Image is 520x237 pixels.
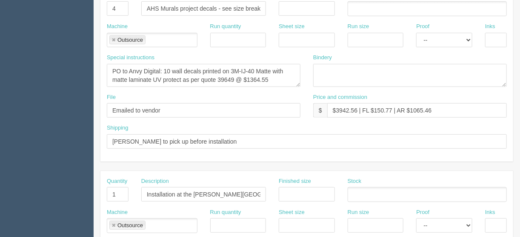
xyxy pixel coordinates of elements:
label: Stock [348,177,362,185]
label: Price and commission [313,93,367,101]
label: Run quantity [210,208,241,217]
label: Inks [485,208,495,217]
textarea: PO to Anvy Digital: 4 wall decals printed on 3M-IJ-40 Matte with matte laminate UV protect as per... [107,64,300,87]
div: Outsource [117,223,143,228]
label: Inks [485,23,495,31]
label: Shipping [107,124,129,132]
label: Run size [348,208,369,217]
label: Proof [416,208,429,217]
label: Sheet size [279,23,305,31]
label: File [107,93,116,101]
label: Finished size [279,177,311,185]
label: Run quantity [210,23,241,31]
label: Run size [348,23,369,31]
label: Description [141,177,169,185]
label: Bindery [313,54,332,62]
div: $ [313,103,327,118]
label: Quantity [107,177,127,185]
label: Machine [107,23,128,31]
label: Proof [416,23,429,31]
label: Special instructions [107,54,154,62]
div: Outsource [117,37,143,43]
label: Sheet size [279,208,305,217]
label: Machine [107,208,128,217]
